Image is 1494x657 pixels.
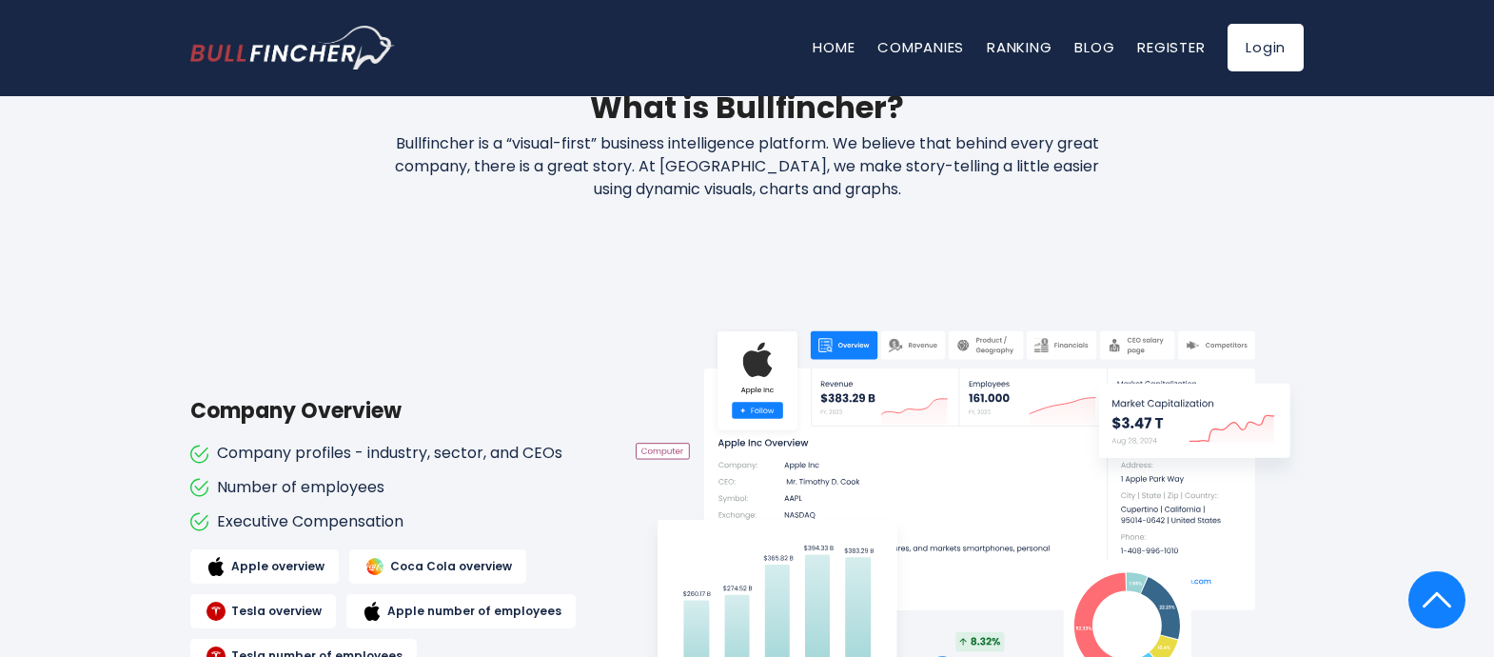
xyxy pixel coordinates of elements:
[190,594,336,628] a: Tesla overview
[813,37,855,57] a: Home
[987,37,1052,57] a: Ranking
[190,444,598,464] li: Company profiles - industry, sector, and CEOs
[190,395,598,427] h3: Company Overview
[1074,37,1114,57] a: Blog
[190,478,598,498] li: Number of employees
[190,549,339,584] a: Apple overview
[346,594,576,628] a: Apple number of employees
[1137,37,1205,57] a: Register
[341,132,1154,201] p: Bullfincher is a “visual-first” business intelligence platform. We believe that behind every grea...
[190,512,598,532] li: Executive Compensation
[190,85,1304,130] h2: What is Bullfincher?
[349,549,526,584] a: Coca Cola overview
[1228,24,1304,71] a: Login
[190,26,395,70] a: Go to homepage
[877,37,964,57] a: Companies
[190,26,395,70] img: bullfincher logo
